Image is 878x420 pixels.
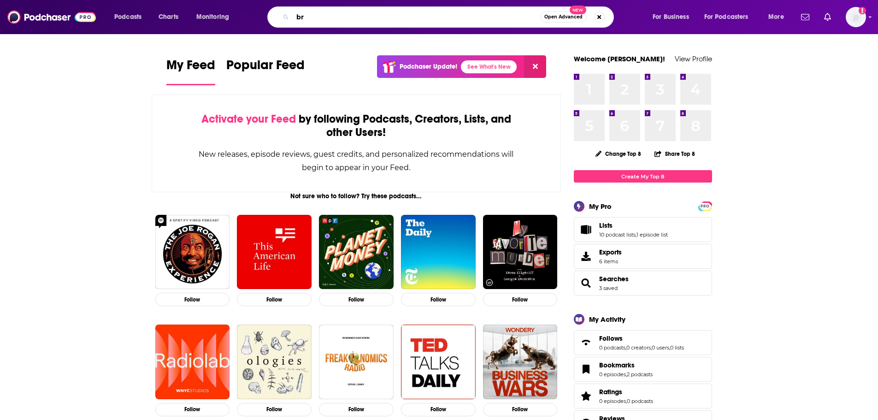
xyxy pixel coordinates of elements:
[626,371,627,378] span: ,
[589,315,625,324] div: My Activity
[159,11,178,24] span: Charts
[155,293,230,306] button: Follow
[574,54,665,63] a: Welcome [PERSON_NAME]!
[599,221,668,230] a: Lists
[599,275,629,283] a: Searches
[577,277,595,290] a: Searches
[599,248,622,256] span: Exports
[540,12,587,23] button: Open AdvancedNew
[599,388,653,396] a: Ratings
[636,231,636,238] span: ,
[577,223,595,236] a: Lists
[483,293,558,306] button: Follow
[669,344,670,351] span: ,
[293,10,540,24] input: Search podcasts, credits, & more...
[574,357,712,382] span: Bookmarks
[155,325,230,399] a: Radiolab
[577,336,595,349] a: Follows
[859,7,866,14] svg: Add a profile image
[461,60,517,73] a: See What's New
[226,57,305,85] a: Popular Feed
[198,112,515,139] div: by following Podcasts, Creators, Lists, and other Users!
[589,202,612,211] div: My Pro
[153,10,184,24] a: Charts
[700,203,711,210] span: PRO
[574,271,712,296] span: Searches
[319,215,394,290] img: Planet Money
[319,403,394,416] button: Follow
[846,7,866,27] span: Logged in as gabrielle.gantz
[114,11,141,24] span: Podcasts
[651,344,652,351] span: ,
[237,293,312,306] button: Follow
[574,170,712,183] a: Create My Top 8
[670,344,684,351] a: 0 lists
[599,361,635,369] span: Bookmarks
[166,57,215,78] span: My Feed
[762,10,796,24] button: open menu
[653,11,689,24] span: For Business
[155,403,230,416] button: Follow
[704,11,748,24] span: For Podcasters
[577,250,595,263] span: Exports
[590,148,647,160] button: Change Top 8
[401,325,476,399] img: TED Talks Daily
[627,398,653,404] a: 0 podcasts
[636,231,668,238] a: 1 episode list
[483,215,558,290] img: My Favorite Murder with Karen Kilgariff and Georgia Hardstark
[108,10,153,24] button: open menu
[599,361,653,369] a: Bookmarks
[626,398,627,404] span: ,
[544,15,583,19] span: Open Advanced
[237,215,312,290] img: This American Life
[599,334,684,343] a: Follows
[675,54,712,63] a: View Profile
[401,215,476,290] img: The Daily
[599,388,622,396] span: Ratings
[7,8,96,26] img: Podchaser - Follow, Share and Rate Podcasts
[401,403,476,416] button: Follow
[698,10,762,24] button: open menu
[319,293,394,306] button: Follow
[626,344,651,351] a: 0 creators
[237,325,312,399] img: Ologies with Alie Ward
[846,7,866,27] button: Show profile menu
[401,293,476,306] button: Follow
[276,6,623,28] div: Search podcasts, credits, & more...
[768,11,784,24] span: More
[319,325,394,399] img: Freakonomics Radio
[820,9,835,25] a: Show notifications dropdown
[155,215,230,290] img: The Joe Rogan Experience
[196,11,229,24] span: Monitoring
[226,57,305,78] span: Popular Feed
[483,325,558,399] img: Business Wars
[700,202,711,209] a: PRO
[599,231,636,238] a: 10 podcast lists
[599,221,613,230] span: Lists
[570,6,586,14] span: New
[400,63,457,71] p: Podchaser Update!
[627,371,653,378] a: 2 podcasts
[483,403,558,416] button: Follow
[574,217,712,242] span: Lists
[625,344,626,351] span: ,
[654,145,695,163] button: Share Top 8
[166,57,215,85] a: My Feed
[574,384,712,408] span: Ratings
[646,10,701,24] button: open menu
[577,390,595,402] a: Ratings
[574,330,712,355] span: Follows
[797,9,813,25] a: Show notifications dropdown
[599,334,623,343] span: Follows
